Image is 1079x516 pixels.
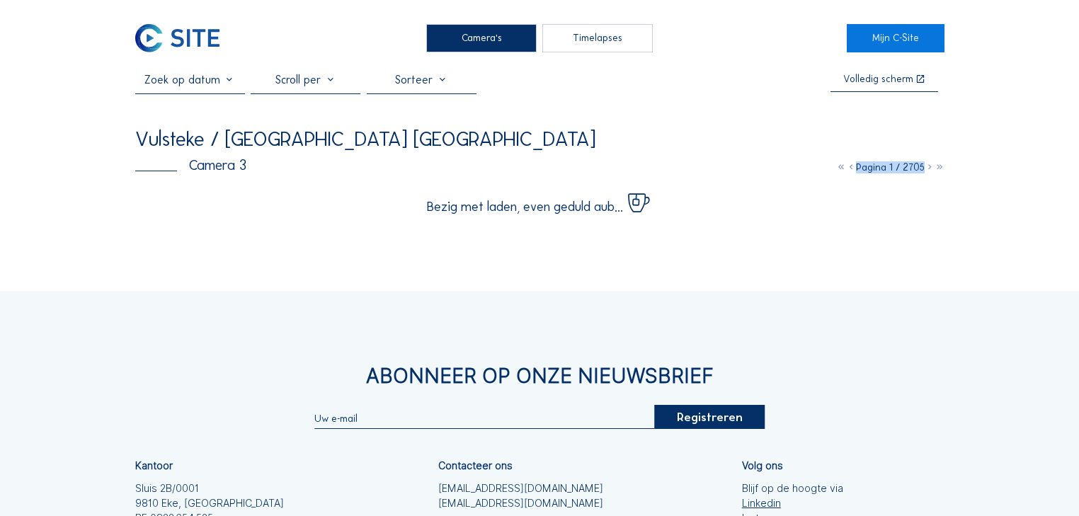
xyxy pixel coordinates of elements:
div: Timelapses [542,24,652,52]
input: Zoek op datum 󰅀 [135,73,245,86]
div: Registreren [654,405,764,429]
div: Abonneer op onze nieuwsbrief [135,366,944,386]
div: Volg ons [742,461,783,471]
div: Kantoor [135,461,173,471]
span: Pagina 1 / 2705 [856,161,925,173]
div: Contacteer ons [438,461,513,471]
div: Camera 3 [135,159,246,173]
a: Linkedin [742,495,843,510]
div: Camera's [426,24,536,52]
img: C-SITE Logo [135,24,220,52]
div: Volledig scherm [843,74,913,85]
a: C-SITE Logo [135,24,232,52]
div: Vulsteke / [GEOGRAPHIC_DATA] [GEOGRAPHIC_DATA] [135,130,596,149]
a: [EMAIL_ADDRESS][DOMAIN_NAME] [438,495,603,510]
input: Uw e-mail [314,412,654,424]
a: Mijn C-Site [847,24,944,52]
span: Bezig met laden, even geduld aub... [427,200,623,213]
a: [EMAIL_ADDRESS][DOMAIN_NAME] [438,481,603,495]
